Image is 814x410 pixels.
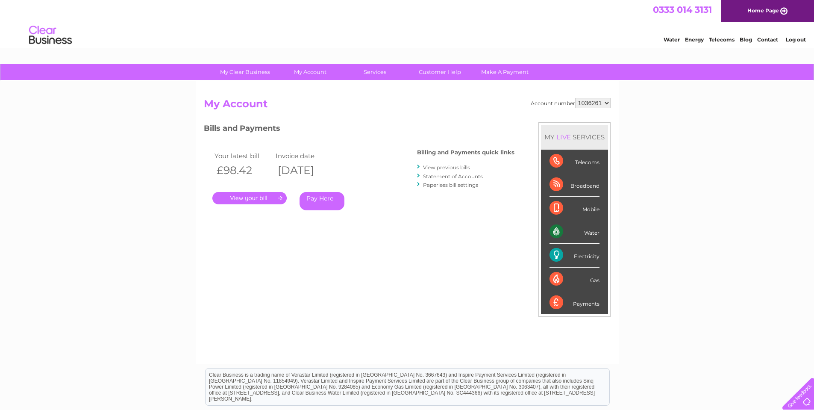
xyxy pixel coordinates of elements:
[531,98,611,108] div: Account number
[405,64,475,80] a: Customer Help
[786,36,806,43] a: Log out
[275,64,345,80] a: My Account
[664,36,680,43] a: Water
[417,149,514,156] h4: Billing and Payments quick links
[550,220,599,244] div: Water
[29,22,72,48] img: logo.png
[550,268,599,291] div: Gas
[685,36,704,43] a: Energy
[653,4,712,15] a: 0333 014 3131
[212,192,287,204] a: .
[300,192,344,210] a: Pay Here
[470,64,540,80] a: Make A Payment
[423,164,470,171] a: View previous bills
[204,98,611,114] h2: My Account
[550,150,599,173] div: Telecoms
[757,36,778,43] a: Contact
[206,5,609,41] div: Clear Business is a trading name of Verastar Limited (registered in [GEOGRAPHIC_DATA] No. 3667643...
[204,122,514,137] h3: Bills and Payments
[423,173,483,180] a: Statement of Accounts
[550,197,599,220] div: Mobile
[541,125,608,149] div: MY SERVICES
[550,244,599,267] div: Electricity
[212,162,274,179] th: £98.42
[550,173,599,197] div: Broadband
[340,64,410,80] a: Services
[210,64,280,80] a: My Clear Business
[273,162,335,179] th: [DATE]
[212,150,274,162] td: Your latest bill
[740,36,752,43] a: Blog
[273,150,335,162] td: Invoice date
[550,291,599,314] div: Payments
[709,36,735,43] a: Telecoms
[555,133,573,141] div: LIVE
[423,182,478,188] a: Paperless bill settings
